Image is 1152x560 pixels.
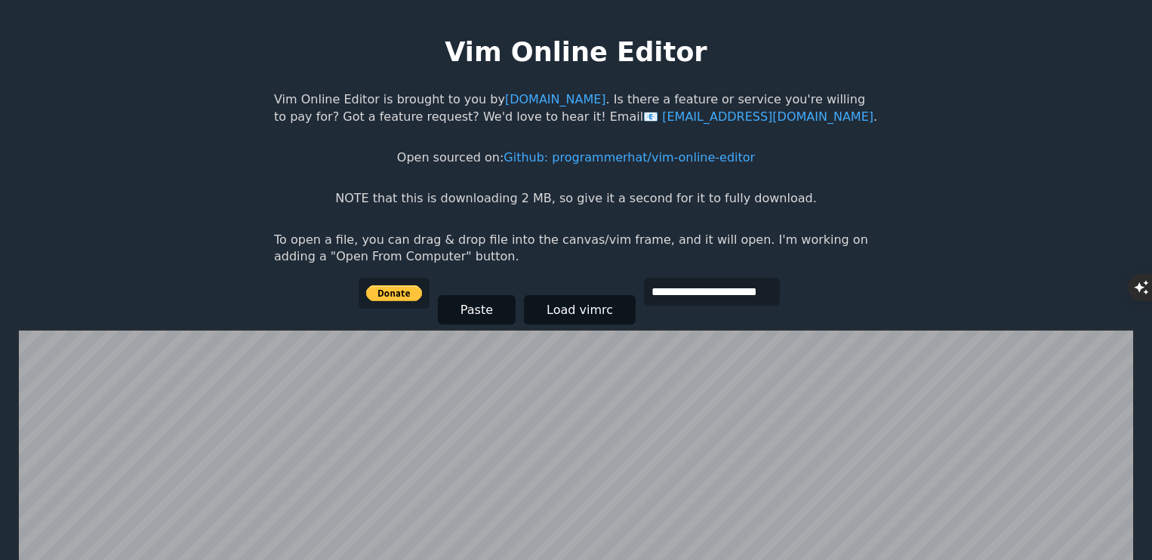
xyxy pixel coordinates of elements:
[274,91,878,125] p: Vim Online Editor is brought to you by . Is there a feature or service you're willing to pay for?...
[274,232,878,266] p: To open a file, you can drag & drop file into the canvas/vim frame, and it will open. I'm working...
[505,92,606,106] a: [DOMAIN_NAME]
[524,295,636,325] button: Load vimrc
[504,150,755,165] a: Github: programmerhat/vim-online-editor
[335,190,816,207] p: NOTE that this is downloading 2 MB, so give it a second for it to fully download.
[438,295,516,325] button: Paste
[445,33,707,70] h1: Vim Online Editor
[643,109,873,124] a: [EMAIL_ADDRESS][DOMAIN_NAME]
[397,149,755,166] p: Open sourced on:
